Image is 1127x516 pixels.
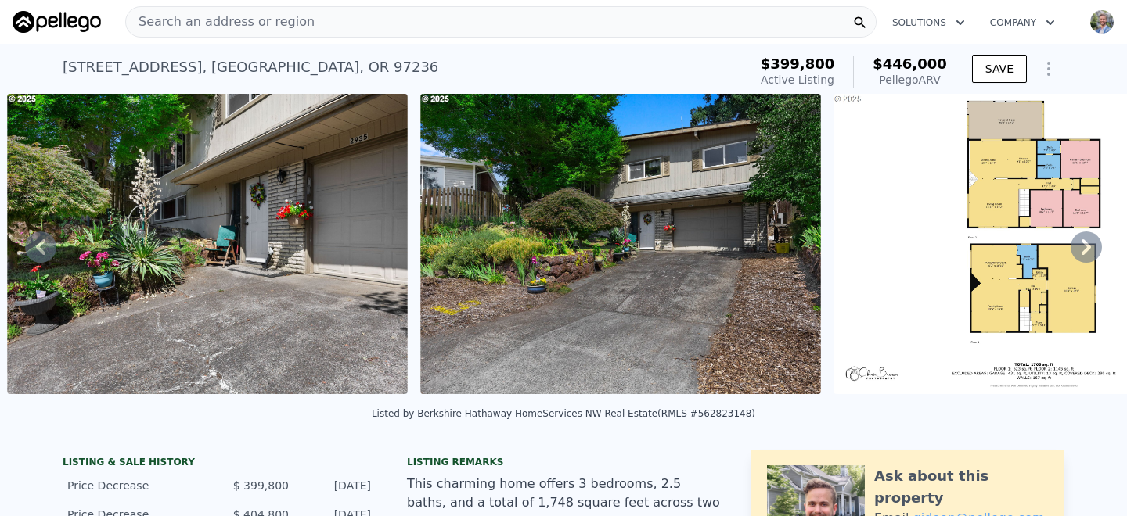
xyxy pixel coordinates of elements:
[873,56,947,72] span: $446,000
[873,72,947,88] div: Pellego ARV
[1089,9,1114,34] img: avatar
[13,11,101,33] img: Pellego
[372,408,755,419] div: Listed by Berkshire Hathaway HomeServices NW Real Estate (RMLS #562823148)
[407,456,720,468] div: Listing remarks
[63,56,438,78] div: [STREET_ADDRESS] , [GEOGRAPHIC_DATA] , OR 97236
[880,9,978,37] button: Solutions
[978,9,1068,37] button: Company
[1033,53,1064,84] button: Show Options
[874,465,1049,509] div: Ask about this property
[126,13,315,31] span: Search an address or region
[63,456,376,471] div: LISTING & SALE HISTORY
[420,94,821,394] img: Sale: 167147239 Parcel: 74909638
[233,479,289,492] span: $ 399,800
[67,478,207,493] div: Price Decrease
[972,55,1027,83] button: SAVE
[761,56,835,72] span: $399,800
[301,478,371,493] div: [DATE]
[761,73,834,86] span: Active Listing
[7,94,408,394] img: Sale: 167147239 Parcel: 74909638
